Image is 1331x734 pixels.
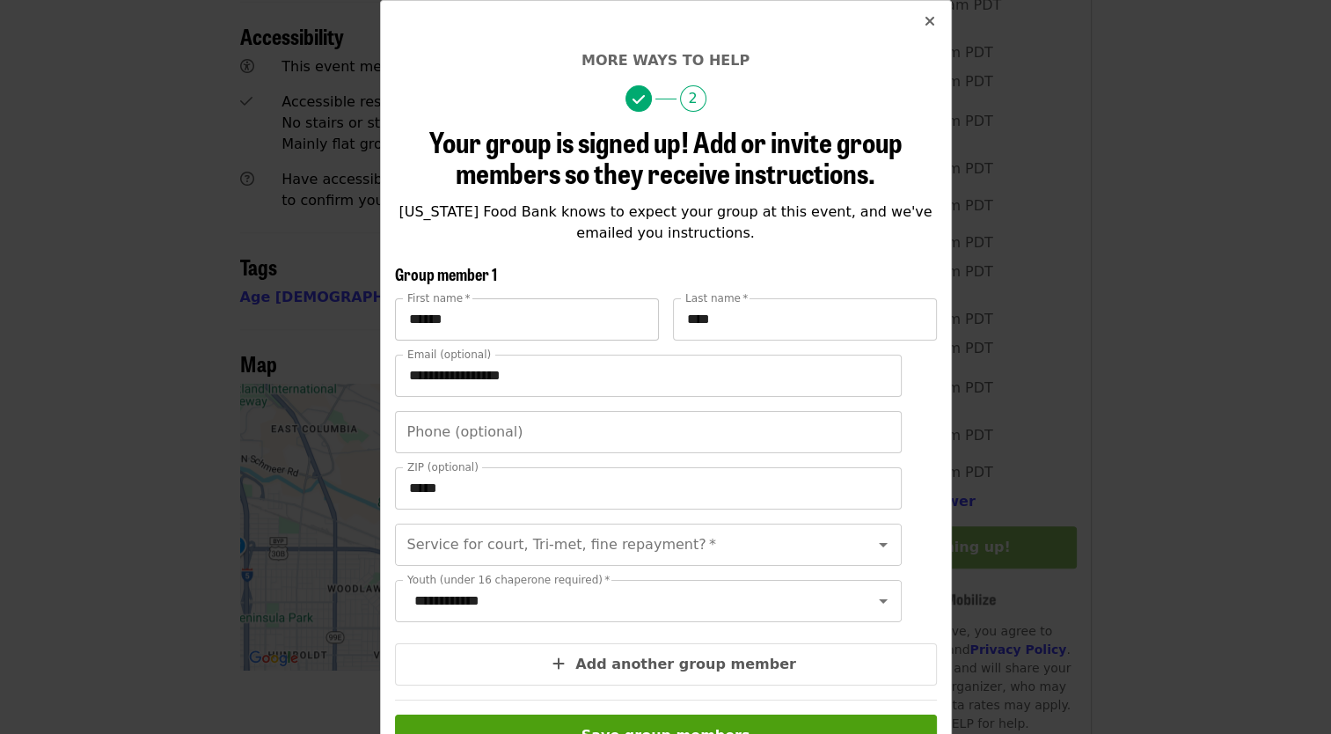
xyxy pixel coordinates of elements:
button: Close [909,1,951,43]
label: ZIP (optional) [407,462,479,473]
i: plus icon [552,656,565,672]
span: More ways to help [581,52,750,69]
span: Add another group member [575,656,796,672]
input: Email (optional) [395,355,902,397]
i: check icon [633,92,645,108]
label: First name [407,293,471,304]
button: Open [871,589,896,613]
label: Last name [685,293,748,304]
span: Group member 1 [395,262,497,285]
i: times icon [925,13,935,30]
input: ZIP (optional) [395,467,902,510]
input: Phone (optional) [395,411,902,453]
button: Open [871,532,896,557]
span: Your group is signed up! Add or invite group members so they receive instructions. [429,121,903,193]
input: First name [395,298,659,341]
input: Last name [673,298,937,341]
label: Email (optional) [407,349,491,360]
label: Youth (under 16 chaperone required) [407,575,610,585]
button: Add another group member [395,643,937,686]
span: [US_STATE] Food Bank knows to expect your group at this event, and we've emailed you instructions. [399,203,932,241]
span: 2 [680,85,706,112]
